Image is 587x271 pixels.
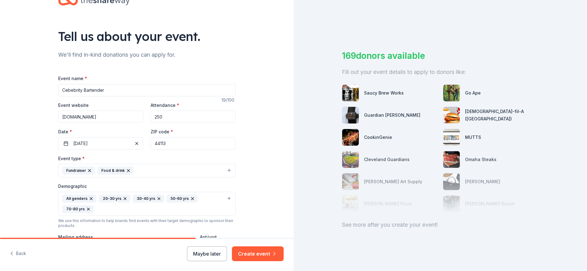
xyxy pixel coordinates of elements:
input: 12345 (U.S. only) [151,137,236,150]
div: 30-40 yrs [133,195,164,203]
label: Mailing address [58,234,93,240]
label: Date [58,129,143,135]
button: [DATE] [58,137,143,150]
input: https://www... [58,111,143,123]
button: Back [10,247,26,260]
div: We'll find in-kind donations you can apply for. [58,50,236,60]
label: Event name [58,75,87,82]
img: photo for CookinGenie [342,129,359,146]
button: FundraiserFood & drink [58,164,236,177]
button: Maybe later [187,246,227,261]
div: MUTTS [465,134,481,141]
div: Go Ape [465,89,481,97]
label: Event website [58,102,89,108]
div: 50-60 yrs [167,195,198,203]
img: photo for Saucy Brew Works [342,85,359,101]
label: Event type [58,156,85,162]
div: 70-80 yrs [62,205,94,213]
label: Attendance [151,102,179,108]
div: Food & drink [97,167,134,175]
input: 20 [151,111,236,123]
div: 20-30 yrs [99,195,130,203]
button: Create event [232,246,284,261]
button: All genders20-30 yrs30-40 yrs50-60 yrs70-80 yrs [58,192,236,216]
div: Fill out your event details to apply to donors like: [342,67,539,77]
label: Demographic [58,183,87,189]
div: See more after you create your event! [342,220,539,230]
div: Guardian [PERSON_NAME] [364,111,420,119]
div: 19 /100 [221,96,236,104]
div: CookinGenie [364,134,392,141]
img: photo for Guardian Angel Device [342,107,359,123]
img: photo for MUTTS [443,129,460,146]
img: photo for Chick-fil-A (Strongsville) [443,107,460,123]
div: We use this information to help brands find events with their target demographic to sponsor their... [58,218,236,228]
div: 169 donors available [342,49,539,62]
label: Apt/unit [200,234,217,240]
input: Spring Fundraiser [58,84,236,96]
div: [DEMOGRAPHIC_DATA]-fil-A ([GEOGRAPHIC_DATA]) [465,108,539,123]
img: photo for Go Ape [443,85,460,101]
label: ZIP code [151,129,173,135]
div: Saucy Brew Works [364,89,404,97]
div: Tell us about your event. [58,28,236,45]
div: Fundraiser [62,167,95,175]
div: All genders [62,195,96,203]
